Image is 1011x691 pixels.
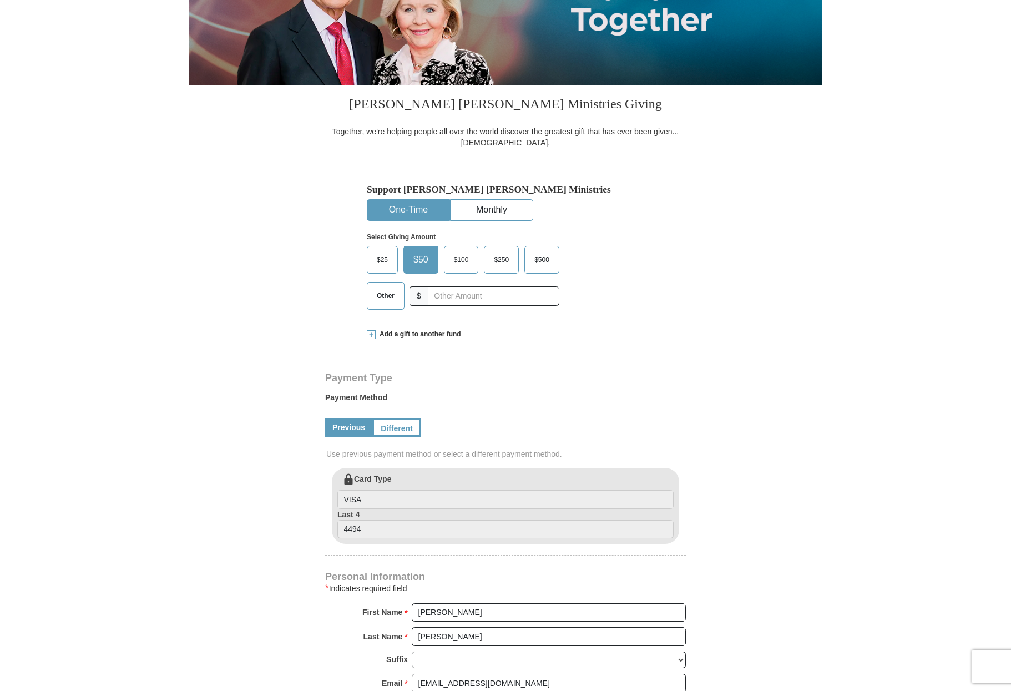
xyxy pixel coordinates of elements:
[448,251,474,268] span: $100
[325,392,686,408] label: Payment Method
[408,251,434,268] span: $50
[451,200,533,220] button: Monthly
[367,184,644,195] h5: Support [PERSON_NAME] [PERSON_NAME] Ministries
[337,490,674,509] input: Card Type
[371,288,400,304] span: Other
[325,582,686,595] div: Indicates required field
[386,652,408,667] strong: Suffix
[325,374,686,382] h4: Payment Type
[371,251,393,268] span: $25
[410,286,428,306] span: $
[325,126,686,148] div: Together, we're helping people all over the world discover the greatest gift that has ever been g...
[382,675,402,691] strong: Email
[362,604,402,620] strong: First Name
[325,85,686,126] h3: [PERSON_NAME] [PERSON_NAME] Ministries Giving
[367,200,449,220] button: One-Time
[337,509,674,539] label: Last 4
[376,330,461,339] span: Add a gift to another fund
[367,233,436,241] strong: Select Giving Amount
[325,418,372,437] a: Previous
[488,251,514,268] span: $250
[337,520,674,539] input: Last 4
[428,286,559,306] input: Other Amount
[337,473,674,509] label: Card Type
[363,629,403,644] strong: Last Name
[326,448,687,460] span: Use previous payment method or select a different payment method.
[372,418,421,437] a: Different
[529,251,555,268] span: $500
[325,572,686,581] h4: Personal Information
